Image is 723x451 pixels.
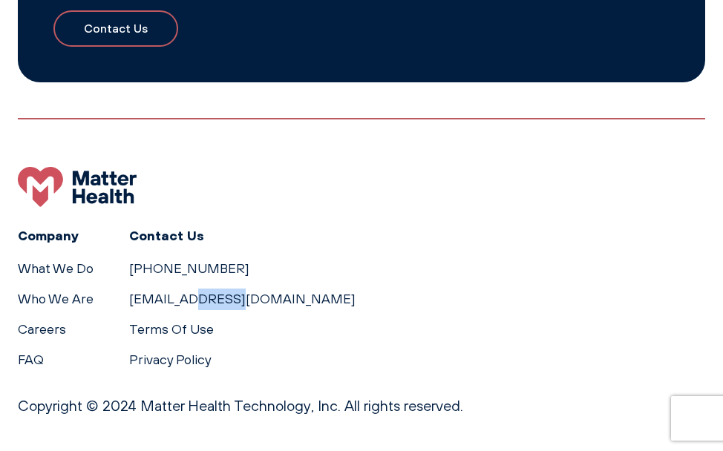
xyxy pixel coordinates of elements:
a: What We Do [18,260,94,276]
a: Contact Us [53,10,178,47]
a: Privacy Policy [129,352,212,367]
h3: Contact Us [129,225,356,246]
a: Careers [18,321,66,337]
a: Who We Are [18,291,94,306]
h3: Company [18,225,94,246]
p: Copyright © 2024 Matter Health Technology, Inc. All rights reserved. [18,394,705,418]
a: FAQ [18,352,44,367]
a: [PHONE_NUMBER] [129,260,249,276]
a: [EMAIL_ADDRESS][DOMAIN_NAME] [129,291,356,306]
a: Terms Of Use [129,321,214,337]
